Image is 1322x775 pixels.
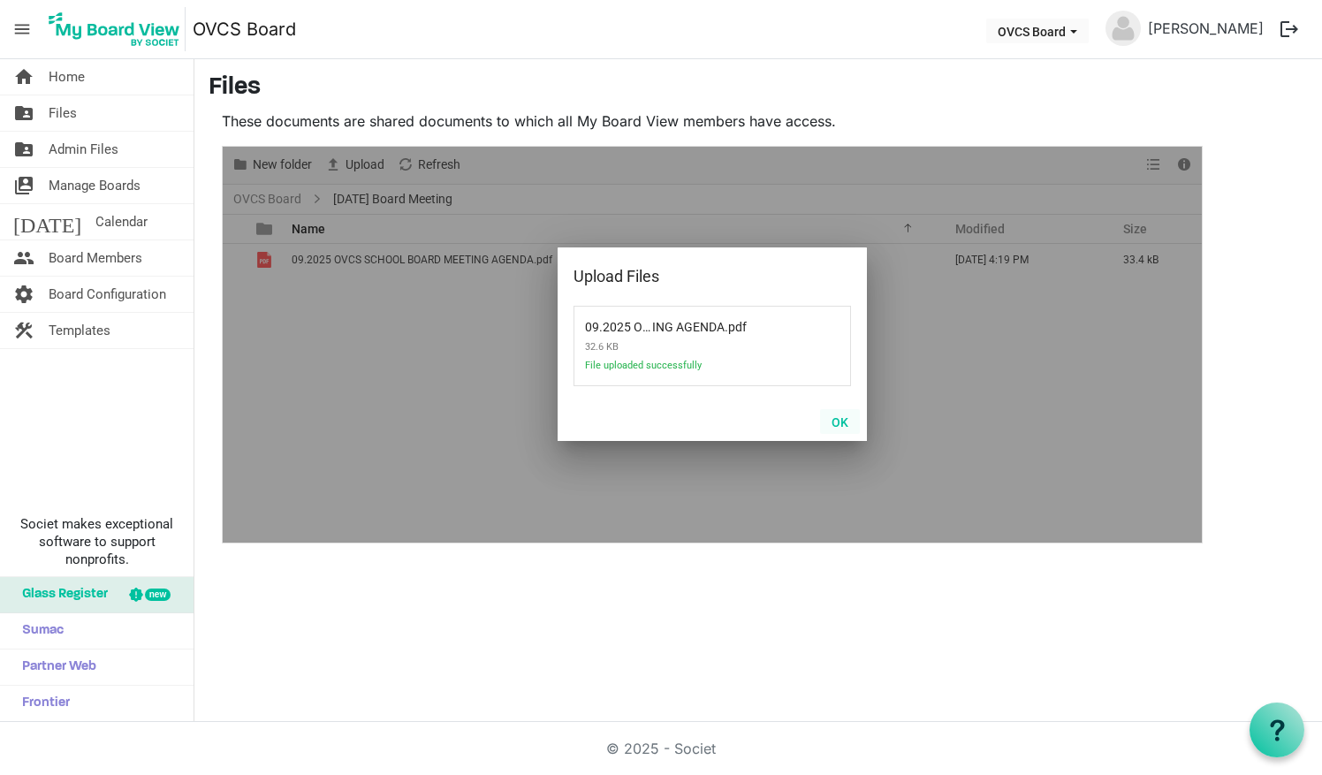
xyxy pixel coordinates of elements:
[43,7,193,51] a: My Board View Logo
[13,650,96,685] span: Partner Web
[49,59,85,95] span: Home
[13,613,64,649] span: Sumac
[986,19,1089,43] button: OVCS Board dropdownbutton
[585,309,725,334] span: 09.2025 OVCS SCHOOL BOARD MEETING AGENDA.pdf
[13,577,108,612] span: Glass Register
[13,168,34,203] span: switch_account
[95,204,148,239] span: Calendar
[13,686,70,721] span: Frontier
[49,313,110,348] span: Templates
[222,110,1203,132] p: These documents are shared documents to which all My Board View members have access.
[49,168,141,203] span: Manage Boards
[13,132,34,167] span: folder_shared
[13,240,34,276] span: people
[8,515,186,568] span: Societ makes exceptional software to support nonprofits.
[193,11,296,47] a: OVCS Board
[5,12,39,46] span: menu
[49,95,77,131] span: Files
[43,7,186,51] img: My Board View Logo
[13,59,34,95] span: home
[13,204,81,239] span: [DATE]
[1105,11,1141,46] img: no-profile-picture.svg
[209,73,1308,103] h3: Files
[13,95,34,131] span: folder_shared
[49,240,142,276] span: Board Members
[145,589,171,601] div: new
[13,313,34,348] span: construction
[606,740,716,757] a: © 2025 - Societ
[1271,11,1308,48] button: logout
[49,277,166,312] span: Board Configuration
[1141,11,1271,46] a: [PERSON_NAME]
[49,132,118,167] span: Admin Files
[574,263,795,290] div: Upload Files
[820,409,860,434] button: OK
[585,360,771,382] span: File uploaded successfully
[585,334,771,360] span: 32.6 KB
[13,277,34,312] span: settings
